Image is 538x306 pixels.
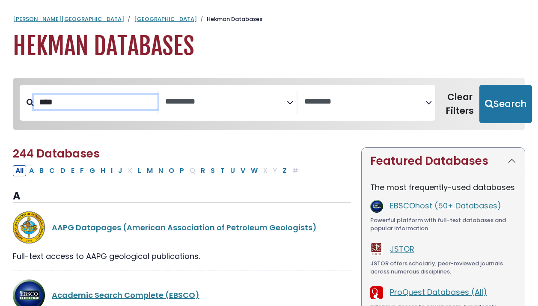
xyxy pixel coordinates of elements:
button: Filter Results W [248,165,260,176]
div: Full-text access to AAPG geological publications. [13,250,351,262]
button: Filter Results L [135,165,144,176]
input: Search database by title or keyword [34,95,158,109]
button: All [13,165,26,176]
a: [PERSON_NAME][GEOGRAPHIC_DATA] [13,15,124,23]
button: Filter Results A [27,165,36,176]
button: Filter Results U [228,165,238,176]
button: Filter Results P [177,165,187,176]
h3: A [13,190,351,203]
button: Filter Results D [58,165,68,176]
div: JSTOR offers scholarly, peer-reviewed journals across numerous disciplines. [370,259,516,276]
button: Filter Results J [116,165,125,176]
button: Filter Results E [68,165,77,176]
nav: breadcrumb [13,15,525,24]
button: Filter Results S [208,165,217,176]
button: Filter Results G [87,165,98,176]
div: Alpha-list to filter by first letter of database name [13,165,302,175]
a: Academic Search Complete (EBSCO) [52,290,199,300]
button: Filter Results H [98,165,108,176]
h1: Hekman Databases [13,32,525,61]
li: Hekman Databases [197,15,262,24]
button: Filter Results I [108,165,115,176]
div: Powerful platform with full-text databases and popular information. [370,216,516,233]
textarea: Search [304,98,425,107]
p: The most frequently-used databases [370,181,516,193]
a: EBSCOhost (50+ Databases) [390,200,501,211]
a: JSTOR [390,244,414,254]
button: Featured Databases [362,148,525,175]
button: Filter Results M [144,165,155,176]
button: Filter Results F [77,165,86,176]
a: [GEOGRAPHIC_DATA] [134,15,197,23]
button: Filter Results C [47,165,57,176]
textarea: Search [165,98,286,107]
button: Filter Results R [198,165,208,176]
nav: Search filters [13,78,525,130]
span: 244 Databases [13,146,100,161]
a: ProQuest Databases (All) [390,287,487,297]
button: Clear Filters [440,85,479,123]
a: AAPG Datapages (American Association of Petroleum Geologists) [52,222,317,233]
button: Filter Results T [218,165,227,176]
button: Filter Results V [238,165,248,176]
button: Filter Results B [37,165,46,176]
button: Submit for Search Results [479,85,532,123]
button: Filter Results Z [280,165,289,176]
button: Filter Results O [166,165,177,176]
button: Filter Results N [156,165,166,176]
